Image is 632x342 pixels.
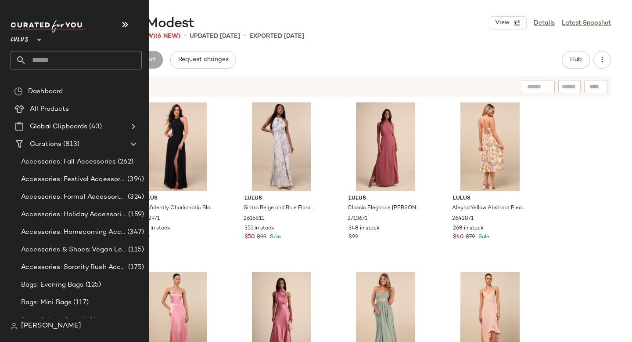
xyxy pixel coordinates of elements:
[155,33,180,40] span: (6 New)
[30,139,61,149] span: Curations
[237,102,326,191] img: 12652641_2616811.jpg
[21,192,126,202] span: Accessories: Formal Accessories
[14,87,23,96] img: svg%3e
[21,210,126,220] span: Accessories: Holiday Accessories
[534,18,555,28] a: Details
[28,87,63,97] span: Dashboard
[21,245,126,255] span: Accessories & Shoes: Vegan Leather
[249,32,304,41] p: Exported [DATE]
[21,321,81,331] span: [PERSON_NAME]
[84,280,101,290] span: (125)
[452,204,526,212] span: Aleyna Yellow Abstract Pleated Lace-Up Bustier Midi Dress
[348,225,380,233] span: 348 in stock
[140,195,214,203] span: Lulus
[562,18,611,28] a: Latest Snapshot
[466,233,475,241] span: $79
[268,234,281,240] span: Sale
[21,262,126,273] span: Accessories: Sorority Rush Accessories
[495,19,510,26] span: View
[139,204,213,212] span: Confidently Charismatic Black Backless Halter Maxi Dress
[21,227,126,237] span: Accessories: Homecoming Accessories
[348,195,423,203] span: Lulus
[87,122,102,132] span: (43)
[30,104,69,114] span: All Products
[453,195,527,203] span: Lulus
[126,175,144,185] span: (394)
[477,234,489,240] span: Sale
[139,215,160,223] span: 2632971
[348,233,358,241] span: $99
[126,192,144,202] span: (324)
[126,227,144,237] span: (347)
[72,298,89,308] span: (117)
[21,157,116,167] span: Accessories: Fall Accessories
[244,195,319,203] span: Lulus
[11,20,85,33] img: cfy_white_logo.C9jOOHJF.svg
[80,315,96,325] span: (40)
[453,225,484,233] span: 268 in stock
[30,122,87,132] span: Global Clipboards
[244,225,274,233] span: 351 in stock
[562,51,590,69] button: Hub
[244,31,246,41] span: •
[11,323,18,330] img: svg%3e
[61,139,79,149] span: (813)
[21,315,80,325] span: Bags: School Bags
[244,204,318,212] span: Sintra Beige and Blue Floral Pleated Backless Maxi Dress
[341,102,430,191] img: 2713671_02_front_2025-07-22.jpg
[348,215,367,223] span: 2713671
[244,215,264,223] span: 2616811
[126,210,144,220] span: (159)
[190,32,240,41] p: updated [DATE]
[21,280,84,290] span: Bags: Evening Bags
[21,298,72,308] span: Bags: Mini Bags
[490,16,527,29] button: View
[570,56,582,63] span: Hub
[11,30,29,46] span: Lulus
[453,233,464,241] span: $40
[126,262,144,273] span: (175)
[257,233,266,241] span: $99
[178,56,229,63] span: Request changes
[116,157,133,167] span: (262)
[140,225,170,233] span: 235 in stock
[184,31,186,41] span: •
[126,245,144,255] span: (115)
[21,175,126,185] span: Accessories: Festival Accessories
[452,215,474,223] span: 2642871
[68,15,194,33] span: Bridesmaid: Modest
[446,102,534,191] img: 12700201_2642871.jpg
[348,204,422,212] span: Classic Elegance [PERSON_NAME] Sleeveless Mock Neck Maxi Dress
[170,51,236,69] button: Request changes
[244,233,255,241] span: $50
